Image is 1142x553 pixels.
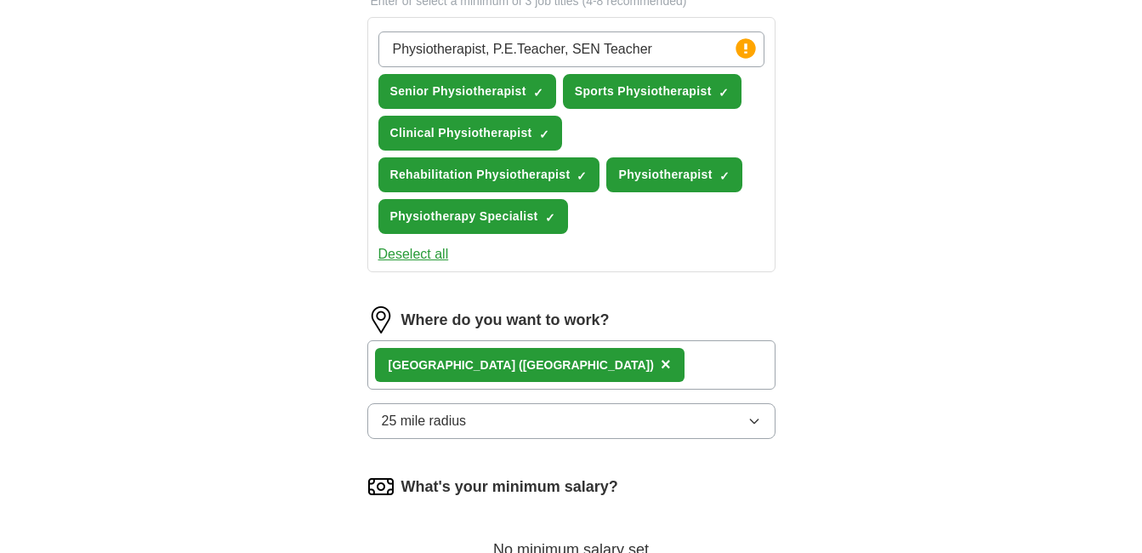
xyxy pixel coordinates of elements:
[382,411,467,431] span: 25 mile radius
[563,74,741,109] button: Sports Physiotherapist✓
[390,124,532,142] span: Clinical Physiotherapist
[378,244,449,265] button: Deselect all
[378,31,764,67] input: Type a job title and press enter
[661,352,671,378] button: ×
[577,169,587,183] span: ✓
[378,74,556,109] button: Senior Physiotherapist✓
[661,355,671,373] span: ×
[378,157,600,192] button: Rehabilitation Physiotherapist✓
[719,86,729,100] span: ✓
[575,83,712,100] span: Sports Physiotherapist
[401,476,618,499] label: What's your minimum salary?
[389,358,516,372] strong: [GEOGRAPHIC_DATA]
[519,358,654,372] span: ([GEOGRAPHIC_DATA])
[367,473,395,500] img: salary.png
[545,211,555,225] span: ✓
[390,166,571,184] span: Rehabilitation Physiotherapist
[539,128,549,141] span: ✓
[367,403,776,439] button: 25 mile radius
[606,157,741,192] button: Physiotherapist✓
[618,166,712,184] span: Physiotherapist
[390,83,526,100] span: Senior Physiotherapist
[378,199,568,234] button: Physiotherapy Specialist✓
[533,86,543,100] span: ✓
[401,309,610,332] label: Where do you want to work?
[367,306,395,334] img: location.png
[719,169,730,183] span: ✓
[390,208,538,225] span: Physiotherapy Specialist
[378,116,562,151] button: Clinical Physiotherapist✓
